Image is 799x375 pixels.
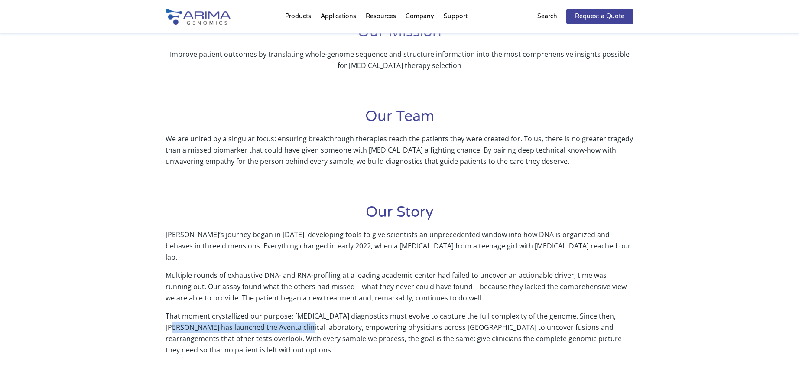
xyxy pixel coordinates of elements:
[166,270,633,310] p: Multiple rounds of exhaustive DNA- and RNA-profiling at a leading academic center had failed to u...
[166,229,633,270] p: [PERSON_NAME]’s journey began in [DATE], developing tools to give scientists an unprecedented win...
[166,133,633,167] p: We are united by a singular focus: ensuring breakthrough therapies reach the patients they were c...
[166,22,633,49] h1: Our Mission
[166,49,633,71] p: Improve patient outcomes by translating whole-genome sequence and structure information into the ...
[166,9,231,25] img: Arima-Genomics-logo
[166,107,633,133] h1: Our Team
[166,202,633,229] h1: Our Story
[566,9,633,24] a: Request a Quote
[166,310,633,362] p: That moment crystallized our purpose: [MEDICAL_DATA] diagnostics must evolve to capture the full ...
[537,11,557,22] p: Search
